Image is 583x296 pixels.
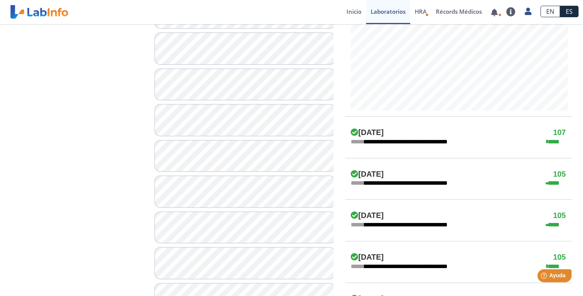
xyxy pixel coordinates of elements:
[553,211,566,220] h4: 105
[560,6,578,17] a: ES
[351,211,384,220] h4: [DATE]
[553,128,566,137] h4: 107
[351,253,384,262] h4: [DATE]
[553,253,566,262] h4: 105
[351,128,384,137] h4: [DATE]
[540,6,560,17] a: EN
[351,170,384,179] h4: [DATE]
[515,266,575,288] iframe: Help widget launcher
[415,8,427,15] span: HRA
[553,170,566,179] h4: 105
